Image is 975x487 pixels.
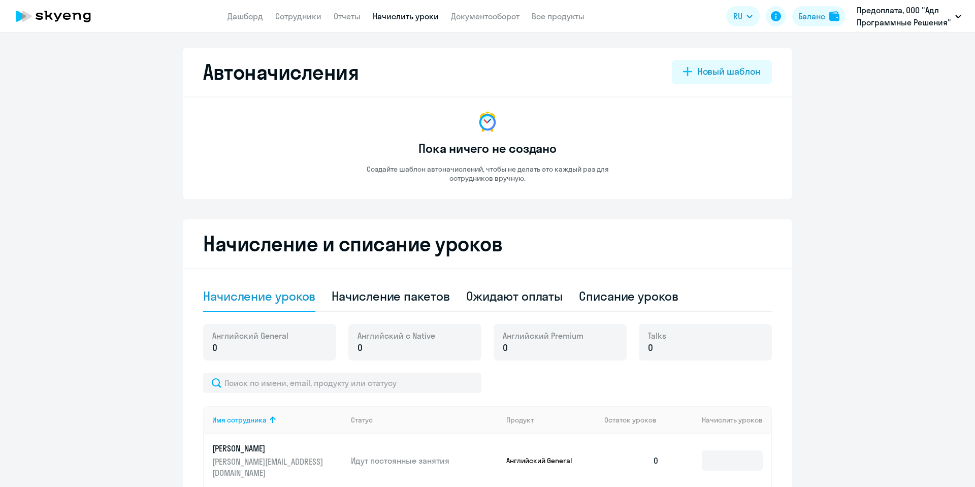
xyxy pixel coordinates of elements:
div: Остаток уроков [604,415,667,425]
div: Списание уроков [579,288,678,304]
a: Отчеты [334,11,361,21]
img: balance [829,11,839,21]
span: RU [733,10,742,22]
span: Talks [648,330,666,341]
span: 0 [212,341,217,354]
span: Остаток уроков [604,415,657,425]
a: Сотрудники [275,11,321,21]
button: Предоплата, ООО "Адл Программные Решения" [852,4,966,28]
div: Имя сотрудника [212,415,267,425]
p: Предоплата, ООО "Адл Программные Решения" [857,4,951,28]
p: Идут постоянные занятия [351,455,498,466]
th: Начислить уроков [667,406,771,434]
h3: Пока ничего не создано [418,140,557,156]
div: Начисление пакетов [332,288,449,304]
a: Документооборот [451,11,519,21]
span: 0 [648,341,653,354]
div: Продукт [506,415,534,425]
div: Новый шаблон [697,65,761,78]
a: [PERSON_NAME][PERSON_NAME][EMAIL_ADDRESS][DOMAIN_NAME] [212,443,343,478]
button: Балансbalance [792,6,846,26]
span: Английский General [212,330,288,341]
a: Начислить уроки [373,11,439,21]
div: Продукт [506,415,597,425]
a: Дашборд [227,11,263,21]
div: Баланс [798,10,825,22]
button: RU [726,6,760,26]
a: Все продукты [532,11,584,21]
p: [PERSON_NAME][EMAIL_ADDRESS][DOMAIN_NAME] [212,456,326,478]
span: Английский с Native [357,330,435,341]
img: no-data [475,110,500,134]
button: Новый шаблон [672,60,772,84]
span: 0 [503,341,508,354]
p: [PERSON_NAME] [212,443,326,454]
div: Статус [351,415,498,425]
div: Ожидают оплаты [466,288,563,304]
h2: Автоначисления [203,60,359,84]
p: Создайте шаблон автоначислений, чтобы не делать это каждый раз для сотрудников вручную. [345,165,630,183]
div: Начисление уроков [203,288,315,304]
input: Поиск по имени, email, продукту или статусу [203,373,481,393]
span: Английский Premium [503,330,583,341]
span: 0 [357,341,363,354]
p: Английский General [506,456,582,465]
div: Имя сотрудника [212,415,343,425]
h2: Начисление и списание уроков [203,232,772,256]
div: Статус [351,415,373,425]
